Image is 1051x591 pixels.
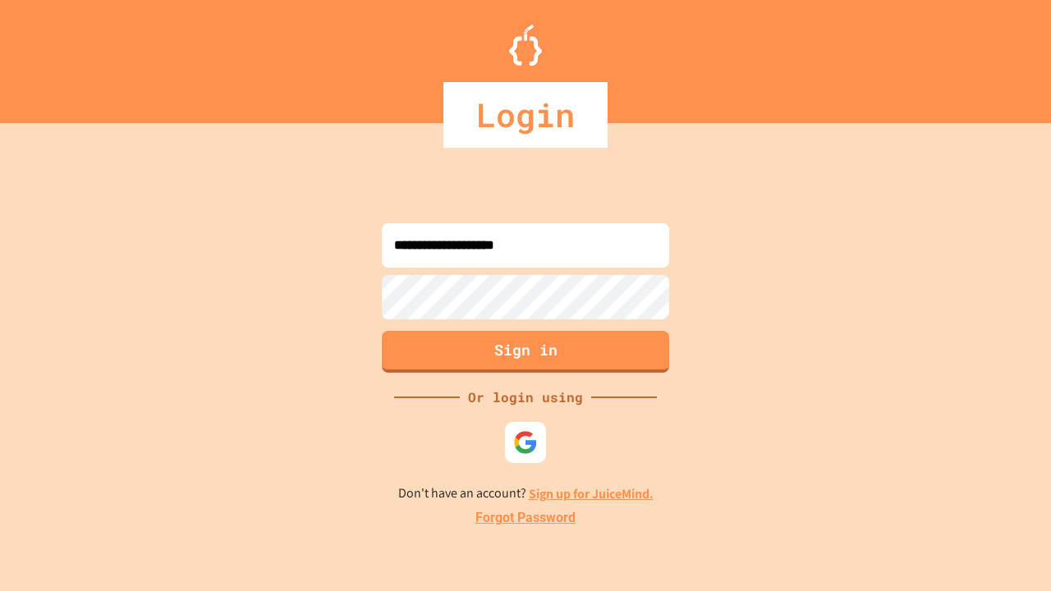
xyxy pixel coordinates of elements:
img: google-icon.svg [513,430,538,455]
button: Sign in [382,331,669,373]
p: Don't have an account? [398,483,654,504]
div: Login [443,82,608,148]
iframe: chat widget [982,525,1035,575]
img: Logo.svg [509,25,542,66]
a: Sign up for JuiceMind. [529,485,654,502]
div: Or login using [460,387,591,407]
a: Forgot Password [475,508,576,528]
